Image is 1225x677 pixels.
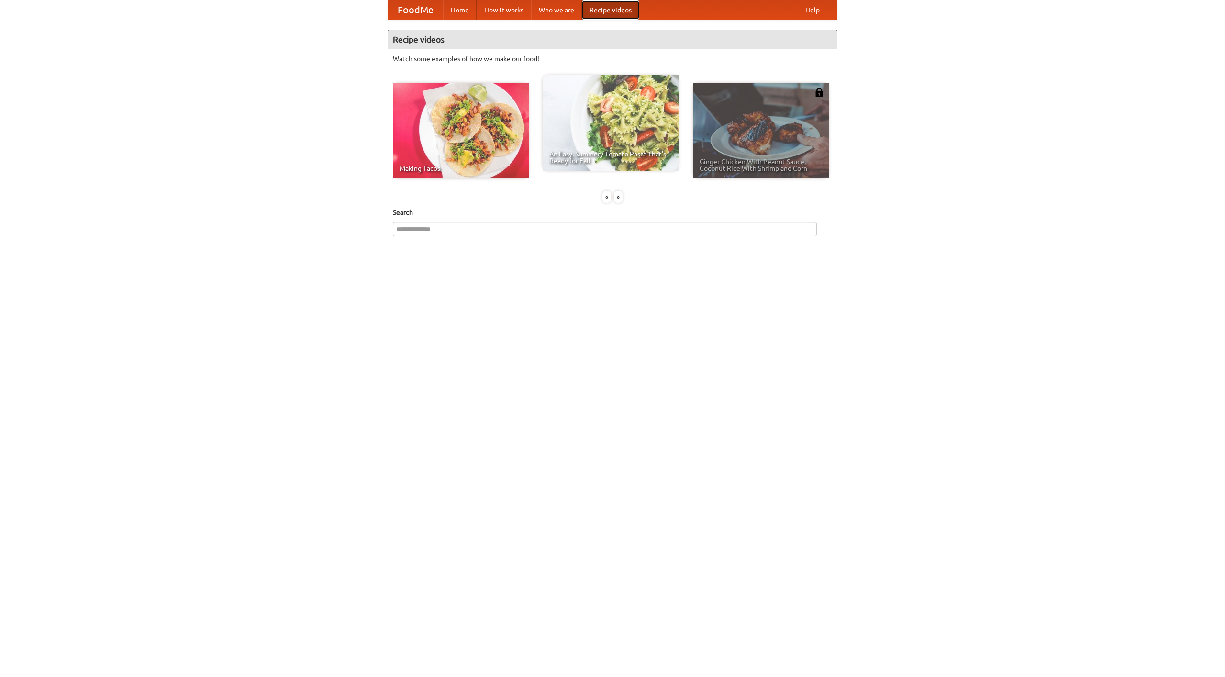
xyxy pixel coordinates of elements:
a: Who we are [531,0,582,20]
a: Help [798,0,827,20]
p: Watch some examples of how we make our food! [393,54,832,64]
a: Making Tacos [393,83,529,178]
a: Home [443,0,477,20]
h5: Search [393,208,832,217]
span: Making Tacos [400,165,522,172]
h4: Recipe videos [388,30,837,49]
a: Recipe videos [582,0,639,20]
a: An Easy, Summery Tomato Pasta That's Ready for Fall [543,75,679,171]
img: 483408.png [814,88,824,97]
span: An Easy, Summery Tomato Pasta That's Ready for Fall [549,151,672,164]
div: » [614,191,623,203]
div: « [602,191,611,203]
a: FoodMe [388,0,443,20]
a: How it works [477,0,531,20]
